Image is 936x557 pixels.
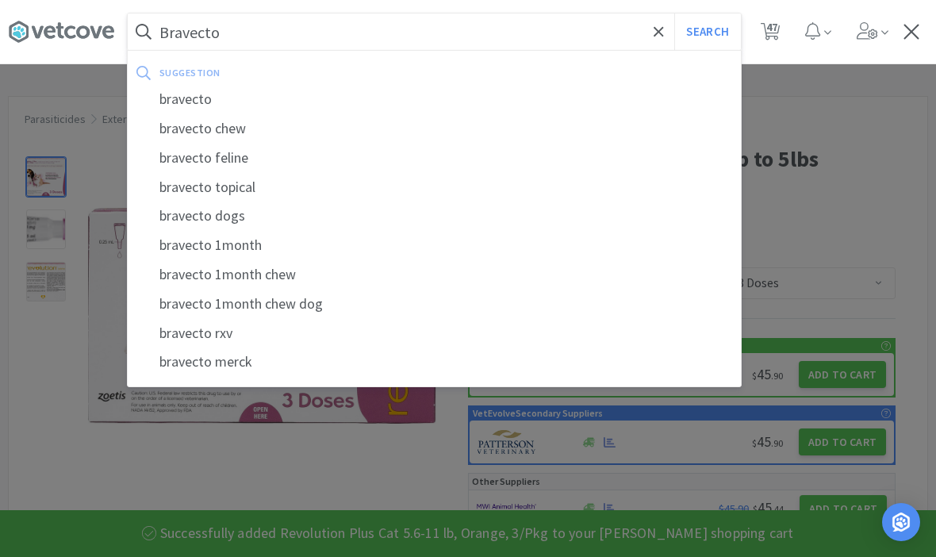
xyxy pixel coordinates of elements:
div: bravecto rxv [128,319,741,348]
div: bravecto merck [128,348,741,377]
a: 47 [754,27,787,41]
div: suggestion [159,60,476,85]
input: Search by item, sku, manufacturer, ingredient, size... [128,13,741,50]
div: Open Intercom Messenger [882,503,920,541]
div: bravecto 1month chew dog [128,290,741,319]
div: bravecto 1month chew [128,260,741,290]
div: bravecto 1month [128,231,741,260]
div: bravecto chew [128,114,741,144]
button: Search [674,13,740,50]
div: bravecto [128,85,741,114]
div: bravecto dogs [128,202,741,231]
div: bravecto feline [128,144,741,173]
div: bravecto topical [128,173,741,202]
